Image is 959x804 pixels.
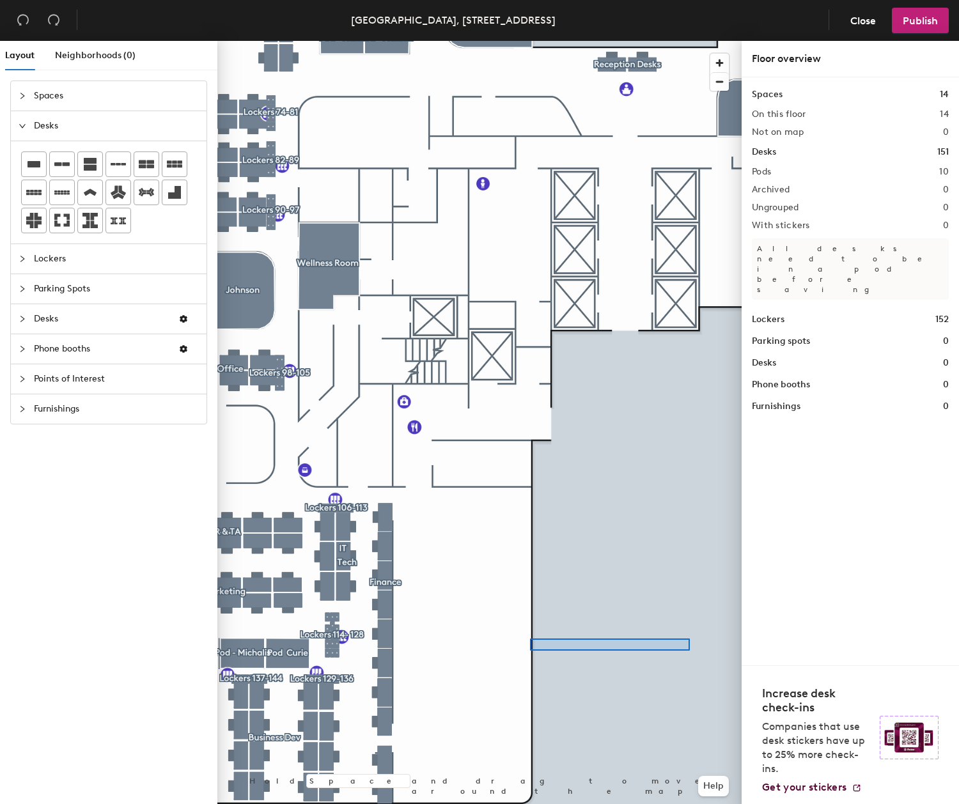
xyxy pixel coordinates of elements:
img: Sticker logo [880,716,939,759]
h1: 0 [943,399,949,414]
h2: 0 [943,127,949,137]
span: collapsed [19,255,26,263]
span: Publish [903,15,938,27]
span: collapsed [19,92,26,100]
span: collapsed [19,285,26,293]
span: Layout [5,50,35,61]
button: Redo (⌘ + ⇧ + Z) [41,8,66,33]
h1: 0 [943,334,949,348]
span: Phone booths [34,334,168,364]
span: Points of Interest [34,364,199,394]
span: collapsed [19,315,26,323]
span: collapsed [19,375,26,383]
h1: Desks [752,356,776,370]
span: Desks [34,304,168,334]
h2: On this floor [752,109,806,120]
span: Get your stickers [762,781,846,793]
p: Companies that use desk stickers have up to 25% more check-ins. [762,720,872,776]
button: Publish [892,8,949,33]
h1: 152 [935,313,949,327]
h1: Parking spots [752,334,810,348]
span: collapsed [19,405,26,413]
h1: Desks [752,145,776,159]
h2: Not on map [752,127,804,137]
button: Close [839,8,887,33]
div: Floor overview [752,51,949,66]
h2: 0 [943,185,949,195]
h2: Ungrouped [752,203,799,213]
span: Close [850,15,876,27]
a: Get your stickers [762,781,862,794]
h2: Pods [752,167,771,177]
h1: 0 [943,378,949,392]
h1: 0 [943,356,949,370]
span: expanded [19,122,26,130]
span: Neighborhoods (0) [55,50,136,61]
h1: 151 [937,145,949,159]
h2: With stickers [752,220,810,231]
button: Undo (⌘ + Z) [10,8,36,33]
h1: Lockers [752,313,784,327]
h2: Archived [752,185,790,195]
h1: Phone booths [752,378,810,392]
p: All desks need to be in a pod before saving [752,238,949,300]
span: Desks [34,111,199,141]
h1: Spaces [752,88,783,102]
h1: 14 [940,88,949,102]
h2: 10 [939,167,949,177]
h2: 0 [943,203,949,213]
button: Help [698,776,729,796]
span: Spaces [34,81,199,111]
h2: 14 [940,109,949,120]
span: Parking Spots [34,274,199,304]
h1: Furnishings [752,399,800,414]
h4: Increase desk check-ins [762,686,872,715]
span: collapsed [19,345,26,353]
span: Lockers [34,244,199,274]
h2: 0 [943,220,949,231]
span: Furnishings [34,394,199,424]
div: [GEOGRAPHIC_DATA], [STREET_ADDRESS] [351,12,556,28]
